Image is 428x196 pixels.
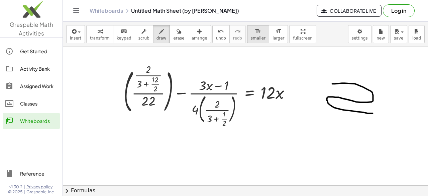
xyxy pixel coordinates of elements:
[3,166,60,182] a: Reference
[218,27,224,36] i: undo
[113,25,135,43] button: keyboardkeypad
[293,36,312,41] span: fullscreen
[121,27,127,36] i: keyboard
[383,4,415,17] button: Log in
[8,189,22,195] span: © 2025
[390,25,407,43] button: save
[273,36,284,41] span: larger
[24,189,25,195] span: |
[322,8,376,14] span: Collaborate Live
[24,184,25,190] span: |
[20,170,57,178] div: Reference
[20,117,57,125] div: Whiteboards
[10,21,53,37] span: Graspable Math Activities
[348,25,371,43] button: settings
[3,113,60,129] a: Whiteboards
[3,61,60,77] a: Activity Bank
[352,36,368,41] span: settings
[229,25,246,43] button: redoredo
[156,36,167,41] span: draw
[216,36,226,41] span: undo
[212,25,230,43] button: undoundo
[289,25,316,43] button: fullscreen
[20,100,57,108] div: Classes
[70,36,81,41] span: insert
[63,185,428,196] button: chevron_rightFormulas
[170,25,188,43] button: erase
[117,36,131,41] span: keypad
[90,36,110,41] span: transform
[412,36,421,41] span: load
[233,36,242,41] span: redo
[192,36,207,41] span: arrange
[188,25,211,43] button: arrange
[394,36,403,41] span: save
[269,25,288,43] button: format_sizelarger
[26,189,55,195] span: Graspable, Inc.
[20,47,57,55] div: Get Started
[409,25,425,43] button: load
[377,36,385,41] span: new
[71,5,82,16] button: Toggle navigation
[66,25,85,43] button: insert
[234,27,241,36] i: redo
[3,78,60,94] a: Assigned Work
[135,25,153,43] button: scrub
[9,184,22,190] span: v1.30.2
[86,25,113,43] button: transform
[20,82,57,90] div: Assigned Work
[138,36,149,41] span: scrub
[3,43,60,59] a: Get Started
[251,36,265,41] span: smaller
[3,95,60,112] a: Classes
[90,7,123,14] a: Whiteboards
[275,27,282,36] i: format_size
[247,25,269,43] button: format_sizesmaller
[373,25,389,43] button: new
[255,27,261,36] i: format_size
[173,36,184,41] span: erase
[153,25,170,43] button: draw
[26,184,55,190] a: Privacy policy
[63,187,71,195] span: chevron_right
[317,5,382,17] button: Collaborate Live
[20,65,57,73] div: Activity Bank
